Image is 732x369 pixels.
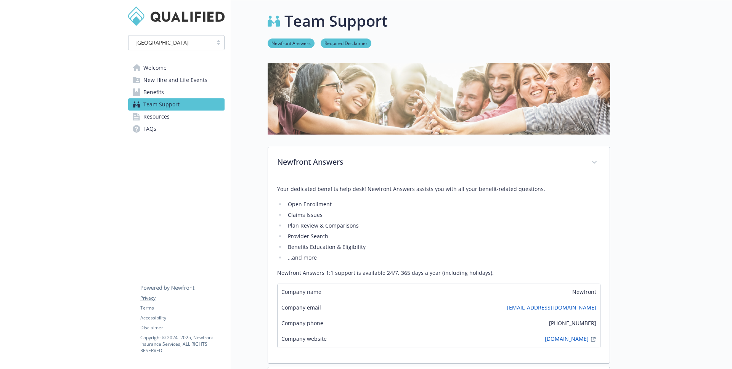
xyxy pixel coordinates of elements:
li: …and more [286,253,600,262]
span: New Hire and Life Events [143,74,207,86]
li: Benefits Education & Eligibility [286,242,600,252]
p: Your dedicated benefits help desk! Newfront Answers assists you with all your benefit-related que... [277,184,600,194]
a: Newfront Answers [268,39,315,47]
span: Benefits [143,86,164,98]
span: Company name [281,288,321,296]
a: Resources [128,111,225,123]
p: Newfront Answers [277,156,582,168]
a: Disclaimer [140,324,224,331]
a: Privacy [140,295,224,302]
span: [PHONE_NUMBER] [549,319,596,327]
a: Accessibility [140,314,224,321]
a: Terms [140,305,224,311]
span: Welcome [143,62,167,74]
a: Welcome [128,62,225,74]
span: Resources [143,111,170,123]
li: Plan Review & Comparisons [286,221,600,230]
a: FAQs [128,123,225,135]
p: Newfront Answers 1:1 support is available 24/7, 365 days a year (including holidays). [277,268,600,278]
span: Company phone [281,319,323,327]
div: Newfront Answers [268,178,610,363]
p: Copyright © 2024 - 2025 , Newfront Insurance Services, ALL RIGHTS RESERVED [140,334,224,354]
a: [DOMAIN_NAME] [545,335,589,344]
a: Benefits [128,86,225,98]
img: team support page banner [268,63,610,135]
span: Newfront [572,288,596,296]
li: Claims Issues [286,210,600,220]
span: [GEOGRAPHIC_DATA] [135,39,189,47]
a: Required Disclaimer [321,39,371,47]
li: Open Enrollment [286,200,600,209]
a: external [589,335,598,344]
a: Team Support [128,98,225,111]
a: [EMAIL_ADDRESS][DOMAIN_NAME] [507,303,596,311]
span: Company email [281,303,321,311]
a: New Hire and Life Events [128,74,225,86]
li: Provider Search [286,232,600,241]
span: FAQs [143,123,156,135]
span: Company website [281,335,327,344]
span: [GEOGRAPHIC_DATA] [132,39,209,47]
div: Newfront Answers [268,147,610,178]
h1: Team Support [284,10,388,32]
span: Team Support [143,98,180,111]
